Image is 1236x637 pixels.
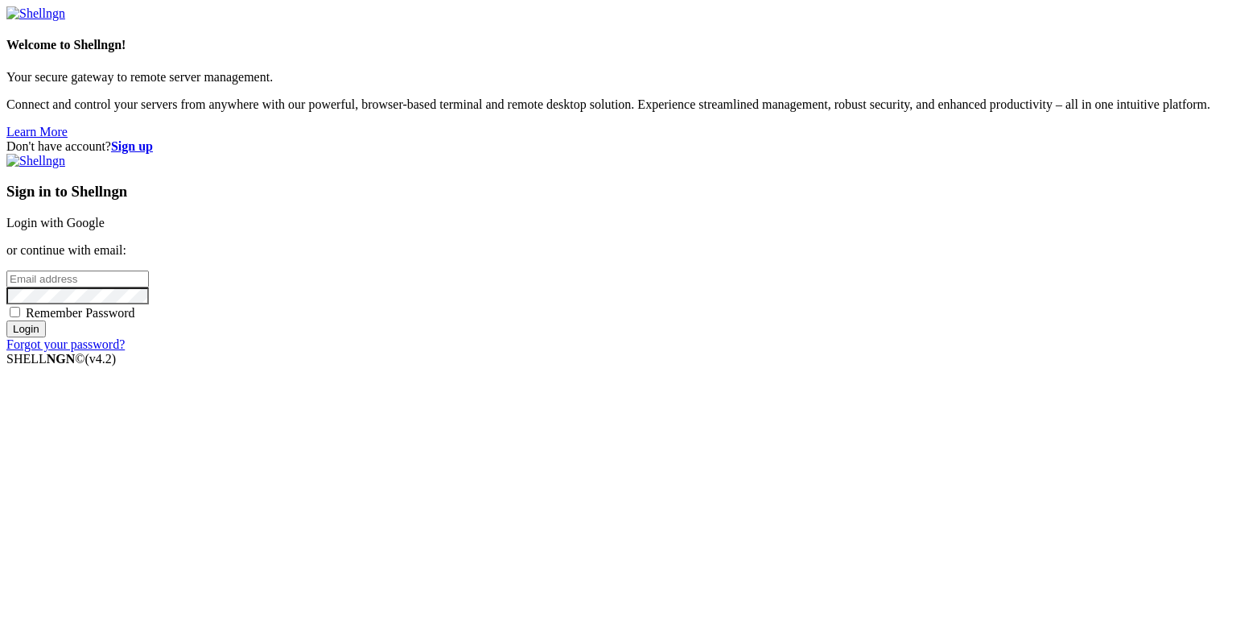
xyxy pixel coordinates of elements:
p: or continue with email: [6,243,1230,258]
a: Forgot your password? [6,337,125,351]
h4: Welcome to Shellngn! [6,38,1230,52]
img: Shellngn [6,154,65,168]
a: Login with Google [6,216,105,230]
span: SHELL © [6,352,116,366]
p: Connect and control your servers from anywhere with our powerful, browser-based terminal and remo... [6,97,1230,112]
input: Email address [6,271,149,287]
a: Learn More [6,125,68,139]
img: Shellngn [6,6,65,21]
p: Your secure gateway to remote server management. [6,70,1230,85]
div: Don't have account? [6,139,1230,154]
input: Login [6,321,46,337]
h3: Sign in to Shellngn [6,183,1230,201]
a: Sign up [111,139,153,153]
span: Remember Password [26,306,135,320]
span: 4.2.0 [85,352,117,366]
input: Remember Password [10,307,20,317]
b: NGN [47,352,76,366]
